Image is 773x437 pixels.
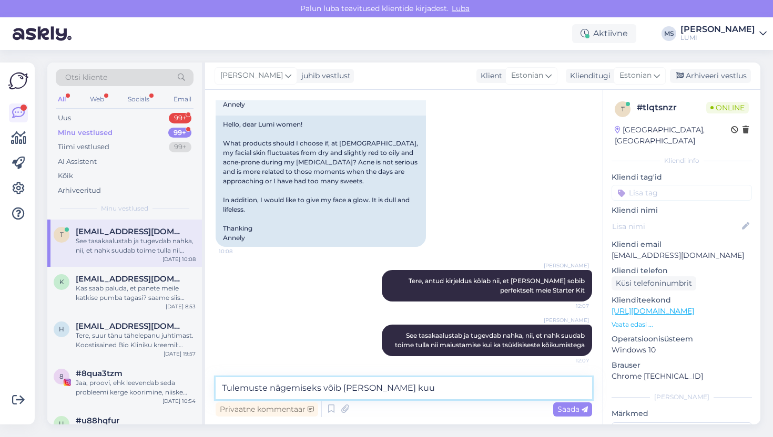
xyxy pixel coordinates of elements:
p: Kliendi nimi [612,205,752,216]
a: [URL][DOMAIN_NAME] [612,306,694,316]
div: Aktiivne [572,24,636,43]
div: 99+ [169,142,191,152]
div: MS [662,26,676,41]
p: Operatsioonisüsteem [612,334,752,345]
span: [PERSON_NAME] [544,262,589,269]
p: Vaata edasi ... [612,320,752,329]
span: [PERSON_NAME] [544,316,589,324]
span: 12:07 [550,357,589,365]
div: [DATE] 19:57 [164,350,196,358]
span: See tasakaalustab ja tugevdab nahka, nii, et nahk suudab toime tulla nii maiustamise kui ka tsükl... [395,331,586,349]
img: Askly Logo [8,71,28,91]
div: Kliendi info [612,156,752,165]
span: t [621,105,625,113]
div: Tiimi vestlused [58,142,109,152]
div: [PERSON_NAME] [612,392,752,402]
div: 99+ [168,128,191,138]
a: [PERSON_NAME]LUMI [680,25,767,42]
div: See tasakaalustab ja tugevdab nahka, nii, et nahk suudab toime tulla nii maiustamise kui ka tsükl... [76,236,196,255]
div: [DATE] 8:53 [166,303,196,310]
span: Estonian [511,70,543,81]
div: Kõik [58,171,73,181]
div: [PERSON_NAME] [680,25,755,34]
span: kristelglaser@gmail.com [76,274,185,284]
p: Chrome [TECHNICAL_ID] [612,371,752,382]
div: Kas saab paluda, et panete meile katkise pumba tagasi? saame siis uurida, millise tootja pumbaga ... [76,284,196,303]
div: [DATE] 10:54 [162,397,196,405]
input: Lisa tag [612,185,752,201]
span: 12:07 [550,302,589,310]
div: Hello, dear Lumi women! What products should I choose if, at [DEMOGRAPHIC_DATA], my facial skin f... [216,116,426,247]
span: 10:08 [219,247,258,255]
span: Minu vestlused [101,204,148,213]
div: Klienditugi [566,70,611,81]
div: Socials [126,92,151,106]
div: Klient [476,70,502,81]
p: [EMAIL_ADDRESS][DOMAIN_NAME] [612,250,752,261]
p: Kliendi telefon [612,265,752,276]
p: Kliendi email [612,239,752,250]
span: #u88hqfur [76,416,119,425]
span: tank.annely@gmail.com [76,227,185,236]
div: Minu vestlused [58,128,113,138]
span: t [60,231,64,238]
div: Küsi telefoninumbrit [612,276,696,290]
span: [PERSON_NAME] [220,70,283,81]
div: Uus [58,113,71,123]
div: # tlqtsnzr [637,101,706,114]
div: [DATE] 10:08 [162,255,196,263]
div: Tere, suur tänu tähelepanu juhtimast. Koostisained Bio Kliniku kreemil: Aqua, Cannabis Sativa See... [76,331,196,350]
p: Klienditeekond [612,295,752,306]
span: Saada [557,404,588,414]
div: Arhiveeri vestlus [670,69,751,83]
textarea: Tulemuste nägemiseks võib [PERSON_NAME] ku [216,377,592,399]
div: All [56,92,68,106]
span: #8qua3tzm [76,369,123,378]
span: h [59,325,64,333]
span: Estonian [619,70,652,81]
span: Otsi kliente [65,72,107,83]
span: Online [706,102,749,113]
span: Tere, antud kirjeldus kõlab nii, et [PERSON_NAME] sobib perfektselt meie Starter Kit [409,277,586,294]
p: Kliendi tag'id [612,172,752,183]
div: [GEOGRAPHIC_DATA], [GEOGRAPHIC_DATA] [615,124,731,147]
div: AI Assistent [58,157,97,167]
span: k [59,278,64,286]
div: LUMI [680,34,755,42]
div: Email [171,92,194,106]
div: juhib vestlust [297,70,351,81]
input: Lisa nimi [612,221,740,232]
span: 8 [59,372,64,380]
p: Windows 10 [612,345,752,356]
div: Jaa, proovi, ehk leevendab seda probleemi kerge koorimine, niiske nahk [PERSON_NAME]. Võibolla aj... [76,378,196,397]
span: Luba [449,4,473,13]
p: Märkmed [612,408,752,419]
p: Brauser [612,360,752,371]
div: Privaatne kommentaar [216,402,318,417]
div: Web [88,92,106,106]
span: helklus@hotmail.com [76,321,185,331]
span: u [59,420,64,428]
div: Arhiveeritud [58,185,101,196]
div: 99+ [169,113,191,123]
